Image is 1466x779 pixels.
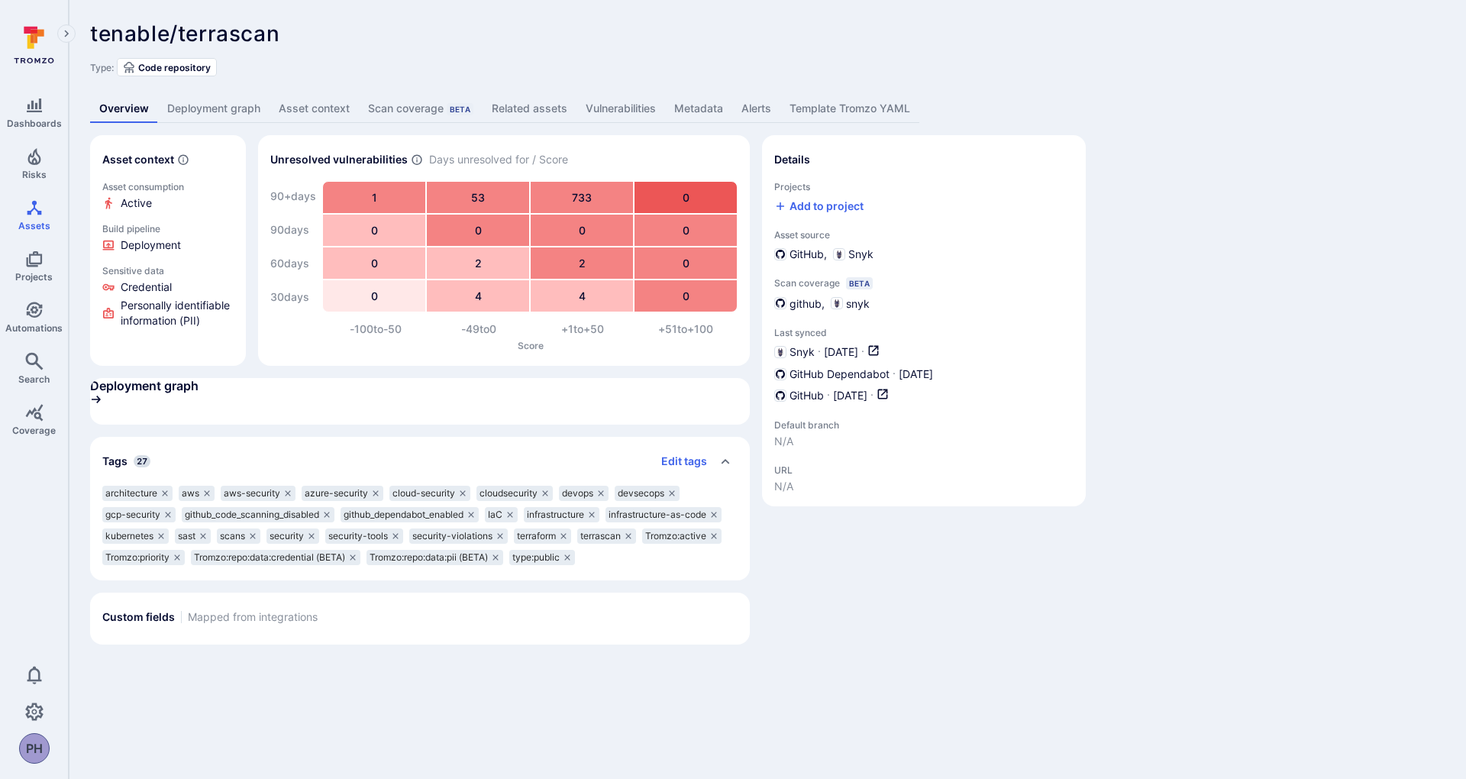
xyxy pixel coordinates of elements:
a: Template Tromzo YAML [780,95,919,123]
span: IaC [488,509,502,521]
span: Code repository [138,62,211,73]
div: github_code_scanning_disabled [182,507,334,522]
div: 60 days [270,248,316,279]
div: Collapse [90,378,750,409]
div: scans [217,528,260,544]
div: azure-security [302,486,383,501]
div: 0 [323,215,425,246]
div: aws-security [221,486,295,501]
div: 0 [635,247,737,279]
p: Asset consumption [102,181,234,192]
p: · [870,388,873,404]
div: 90+ days [270,181,316,212]
div: Collapse tags [90,437,750,486]
div: Beta [846,277,873,289]
button: Expand navigation menu [57,24,76,43]
span: URL [774,464,793,476]
svg: Automatically discovered context associated with the asset [177,154,189,166]
span: github_dependabot_enabled [344,509,463,521]
span: [DATE] [824,344,858,360]
a: Deployment graph [158,95,270,123]
div: cloudsecurity [476,486,553,501]
div: 0 [635,280,737,312]
div: kubernetes [102,528,169,544]
span: Projects [774,181,1074,192]
a: Overview [90,95,158,123]
span: security-tools [328,530,388,542]
span: infrastructure [527,509,584,521]
div: 733 [531,182,633,213]
span: Snyk [790,344,815,360]
span: Risks [22,169,47,180]
div: 0 [635,182,737,213]
li: Active [102,196,234,211]
span: terrascan [580,530,621,542]
span: kubernetes [105,530,153,542]
span: aws-security [224,487,280,499]
span: cloud-security [392,487,455,499]
button: PH [19,733,50,764]
span: sast [178,530,195,542]
button: Edit tags [649,449,707,474]
div: github [774,296,822,312]
div: 30 days [270,282,316,312]
span: GitHub [790,388,824,403]
div: 0 [323,247,425,279]
a: Open in GitHub dashboard [877,388,889,404]
p: Score [324,340,738,351]
div: 2 [531,247,633,279]
p: · [861,344,864,360]
h2: Custom fields [102,609,175,625]
span: security [270,530,304,542]
div: terrascan [577,528,636,544]
li: Deployment [102,238,234,253]
p: · [893,367,896,382]
div: 0 [531,215,633,246]
section: custom fields card [90,593,750,645]
span: Tromzo:priority [105,551,170,564]
span: Coverage [12,425,56,436]
h2: Details [774,152,810,167]
span: architecture [105,487,157,499]
span: Tromzo:active [645,530,706,542]
div: Tromzo:repo:data:credential (BETA) [191,550,360,565]
div: type:public [509,550,575,565]
span: Assets [18,220,50,231]
span: cloudsecurity [480,487,538,499]
div: sast [175,528,211,544]
span: Scan coverage [774,277,840,289]
div: security-violations [409,528,508,544]
div: devsecops [615,486,680,501]
span: Projects [15,271,53,283]
div: Asset tabs [90,95,1445,123]
h2: Tags [102,454,128,469]
div: github_dependabot_enabled [341,507,479,522]
div: Snyk [833,247,873,262]
div: Tromzo:repo:data:pii (BETA) [366,550,503,565]
p: · [827,388,830,404]
div: Add to project [774,199,864,214]
span: Automations [5,322,63,334]
span: [DATE] [833,388,867,404]
a: Metadata [665,95,732,123]
span: Search [18,373,50,385]
span: Tromzo:repo:data:credential (BETA) [194,551,345,564]
div: Phillip Hayes [19,733,50,764]
span: github_code_scanning_disabled [185,509,319,521]
div: cloud-security [389,486,470,501]
div: gcp-security [102,507,176,522]
div: 90 days [270,215,316,245]
p: Sensitive data [102,265,234,276]
a: Vulnerabilities [576,95,665,123]
div: 0 [635,215,737,246]
span: Last synced [774,327,1074,338]
div: IaC [485,507,518,522]
div: 1 [323,182,425,213]
div: security [266,528,319,544]
div: architecture [102,486,173,501]
div: -49 to 0 [428,322,531,337]
span: devsecops [618,487,664,499]
li: Credential [102,280,234,295]
span: N/A [774,434,896,449]
div: 0 [323,280,425,312]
